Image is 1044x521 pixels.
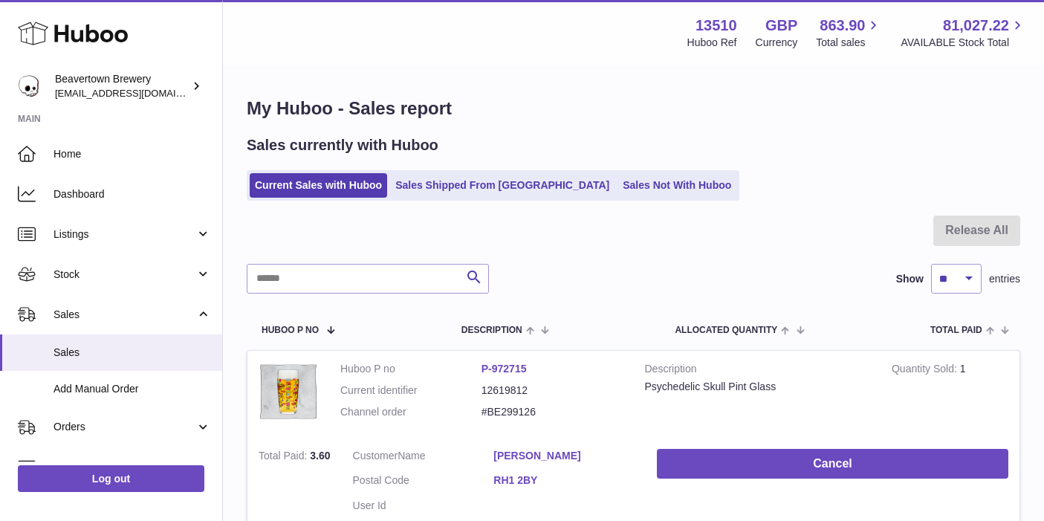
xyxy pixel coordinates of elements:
dt: Channel order [340,405,482,419]
button: Cancel [657,449,1008,479]
span: Total sales [816,36,882,50]
span: Add Manual Order [54,382,211,396]
span: Sales [54,346,211,360]
h2: Sales currently with Huboo [247,135,438,155]
span: Dashboard [54,187,211,201]
span: Listings [54,227,195,242]
dt: Huboo P no [340,362,482,376]
dt: Current identifier [340,384,482,398]
span: 3.60 [310,450,330,462]
a: P-972715 [482,363,527,375]
a: 863.90 Total sales [816,16,882,50]
strong: Quantity Sold [892,363,960,378]
span: Orders [54,420,195,434]
label: Show [896,272,924,286]
span: Home [54,147,211,161]
dd: 12619812 [482,384,623,398]
div: Beavertown Brewery [55,72,189,100]
div: Currency [756,36,798,50]
td: 1 [881,351,1019,438]
span: Sales [54,308,195,322]
span: 81,027.22 [943,16,1009,36]
span: Total paid [930,326,982,335]
strong: 13510 [696,16,737,36]
h1: My Huboo - Sales report [247,97,1020,120]
a: RH1 2BY [493,473,635,488]
dt: Name [353,449,494,467]
a: Sales Shipped From [GEOGRAPHIC_DATA] [390,173,615,198]
span: 863.90 [820,16,865,36]
span: Usage [54,460,211,474]
dt: User Id [353,499,494,513]
a: Log out [18,465,204,492]
div: Huboo Ref [687,36,737,50]
a: Sales Not With Huboo [617,173,736,198]
span: ALLOCATED Quantity [675,326,777,335]
dd: #BE299126 [482,405,623,419]
div: Psychedelic Skull Pint Glass [645,380,869,394]
strong: Total Paid [259,450,310,465]
strong: Description [645,362,869,380]
span: [EMAIL_ADDRESS][DOMAIN_NAME] [55,87,218,99]
a: Current Sales with Huboo [250,173,387,198]
span: Customer [353,450,398,462]
span: Huboo P no [262,326,319,335]
a: [PERSON_NAME] [493,449,635,463]
strong: GBP [765,16,797,36]
a: 81,027.22 AVAILABLE Stock Total [901,16,1026,50]
img: aoife@beavertownbrewery.co.uk [18,75,40,97]
span: AVAILABLE Stock Total [901,36,1026,50]
span: entries [989,272,1020,286]
span: Description [461,326,522,335]
img: beavertown-brewery-psychedlic-pint-glass_36326ebd-29c0-4cac-9570-52cf9d517ba4.png [259,362,318,421]
span: Stock [54,268,195,282]
dt: Postal Code [353,473,494,491]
